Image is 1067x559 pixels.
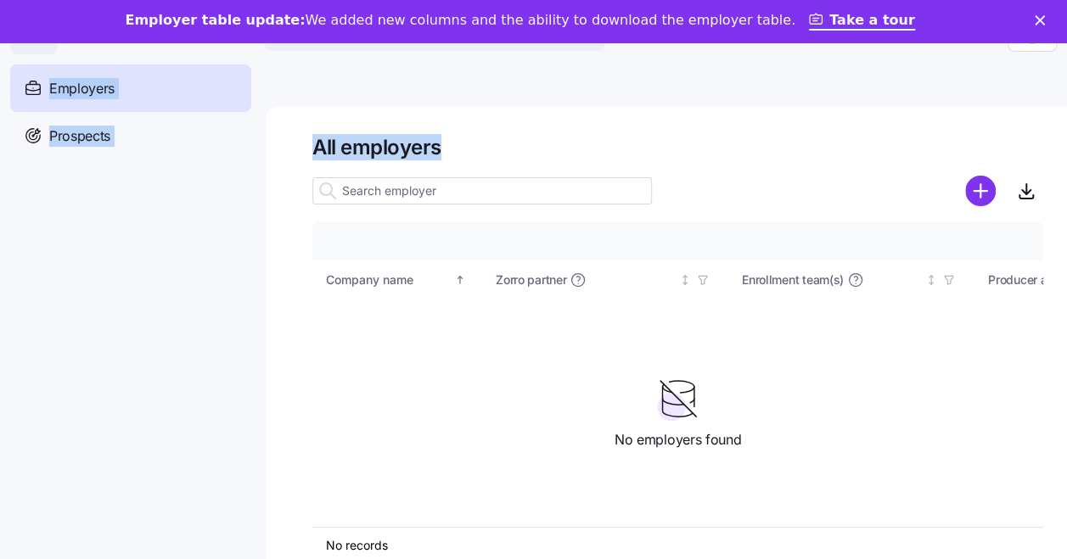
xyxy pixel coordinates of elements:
div: Sorted ascending [454,274,466,286]
div: We added new columns and the ability to download the employer table. [125,12,795,29]
span: Prospects [49,126,110,147]
div: Not sorted [925,274,937,286]
span: No employers found [615,429,741,450]
span: Zorro partner [496,271,566,288]
b: Employer table update: [125,12,305,28]
div: Company name [326,271,452,289]
th: Enrollment team(s)Not sorted [728,260,974,299]
a: Take a tour [809,12,915,31]
span: Enrollment team(s) [742,271,844,288]
a: Employers [10,64,251,112]
input: Search employer [312,177,652,204]
svg: add icon [965,176,996,206]
span: Employers [49,78,115,99]
div: Not sorted [679,274,691,286]
div: Close [1035,15,1052,25]
th: Zorro partnerNot sorted [482,260,728,299]
div: No records [326,537,885,554]
th: Company nameSorted ascending [312,260,482,299]
h1: All employers [312,134,1043,160]
a: Prospects [10,112,251,159]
